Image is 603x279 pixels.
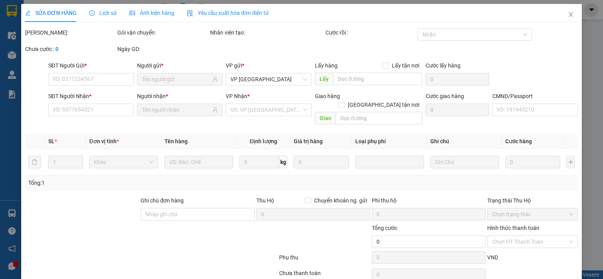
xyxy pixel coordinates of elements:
[212,77,218,82] span: user
[187,10,193,16] img: icon
[73,19,328,29] li: 271 - [PERSON_NAME] - [GEOGRAPHIC_DATA] - [GEOGRAPHIC_DATA]
[89,138,119,144] span: Đơn vị tính
[372,196,486,208] div: Phí thu hộ
[487,196,578,205] div: Trạng thái Thu Hộ
[426,104,489,116] input: Cước giao hàng
[164,156,233,168] input: VD: Bàn, Ghế
[335,112,422,124] input: Dọc đường
[28,156,41,168] button: delete
[48,92,134,100] div: SĐT Người Nhận
[426,73,489,86] input: Cước lấy hàng
[117,28,208,37] div: Gói vận chuyển:
[280,156,287,168] span: kg
[94,156,153,168] span: Khác
[10,53,117,80] b: GỬI : VP [GEOGRAPHIC_DATA]
[314,62,337,69] span: Lấy hàng
[210,28,324,37] div: Nhân viên tạo:
[25,28,116,37] div: [PERSON_NAME]:
[130,10,135,16] span: picture
[333,73,422,85] input: Dọc đường
[141,197,184,204] label: Ghi chú đơn hàng
[294,156,349,168] input: 0
[352,134,427,149] th: Loại phụ phí
[25,10,31,16] span: edit
[492,208,573,220] span: Chọn trạng thái
[430,156,499,168] input: Ghi Chú
[48,138,55,144] span: SL
[492,92,578,100] div: CMND/Passport
[89,10,95,16] span: clock-circle
[568,11,574,18] span: close
[256,197,274,204] span: Thu Hộ
[325,28,416,37] div: Cước rồi :
[89,10,117,16] span: Lịch sử
[426,62,460,69] label: Cước lấy hàng
[28,179,233,187] div: Tổng: 1
[130,10,174,16] span: Ảnh kiện hàng
[55,46,58,52] b: 0
[372,225,397,231] span: Tổng cước
[25,45,116,53] div: Chưa cước :
[389,61,422,70] span: Lấy tận nơi
[314,93,340,99] span: Giao hàng
[314,112,335,124] span: Giao
[294,138,323,144] span: Giá trị hàng
[505,138,532,144] span: Cước hàng
[187,10,269,16] span: Yêu cầu xuất hóa đơn điện tử
[427,134,502,149] th: Ghi chú
[487,254,498,261] span: VND
[137,61,223,70] div: Người gửi
[311,196,370,205] span: Chuyển khoản ng. gửi
[250,138,277,144] span: Định lượng
[278,253,371,267] div: Phụ thu
[426,93,464,99] label: Cước giao hàng
[141,208,254,221] input: Ghi chú đơn hàng
[137,92,223,100] div: Người nhận
[345,100,422,109] span: [GEOGRAPHIC_DATA] tận nơi
[48,61,134,70] div: SĐT Người Gửi
[142,75,211,84] input: Tên người gửi
[230,73,307,85] span: VP Trường Chinh
[10,10,69,49] img: logo.jpg
[487,225,539,231] label: Hình thức thanh toán
[226,61,311,70] div: VP gửi
[25,10,77,16] span: SỬA ĐƠN HÀNG
[142,106,211,114] input: Tên người nhận
[212,107,218,113] span: user
[314,73,333,85] span: Lấy
[505,156,560,168] input: 0
[226,93,247,99] span: VP Nhận
[164,138,187,144] span: Tên hàng
[566,156,575,168] button: plus
[117,45,208,53] div: Ngày GD:
[560,4,582,26] button: Close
